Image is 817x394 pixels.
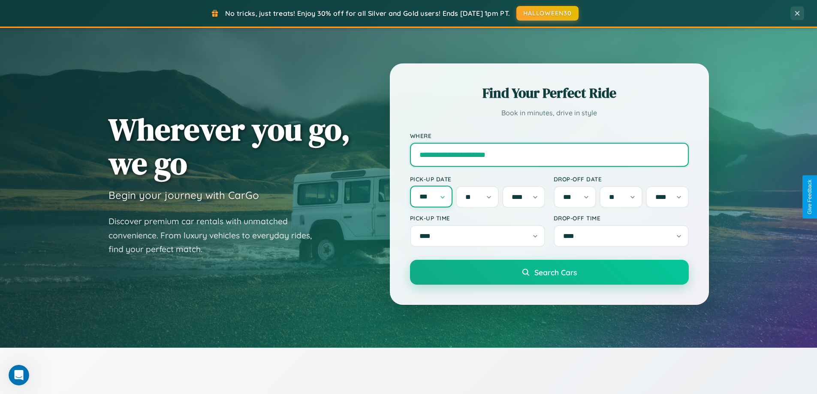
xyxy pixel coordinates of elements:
[109,189,259,202] h3: Begin your journey with CarGo
[554,175,689,183] label: Drop-off Date
[554,214,689,222] label: Drop-off Time
[410,214,545,222] label: Pick-up Time
[410,132,689,139] label: Where
[534,268,577,277] span: Search Cars
[807,180,813,214] div: Give Feedback
[9,365,29,385] iframe: Intercom live chat
[410,107,689,119] p: Book in minutes, drive in style
[109,112,350,180] h1: Wherever you go, we go
[109,214,323,256] p: Discover premium car rentals with unmatched convenience. From luxury vehicles to everyday rides, ...
[225,9,510,18] span: No tricks, just treats! Enjoy 30% off for all Silver and Gold users! Ends [DATE] 1pm PT.
[410,260,689,285] button: Search Cars
[516,6,579,21] button: HALLOWEEN30
[410,84,689,102] h2: Find Your Perfect Ride
[410,175,545,183] label: Pick-up Date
